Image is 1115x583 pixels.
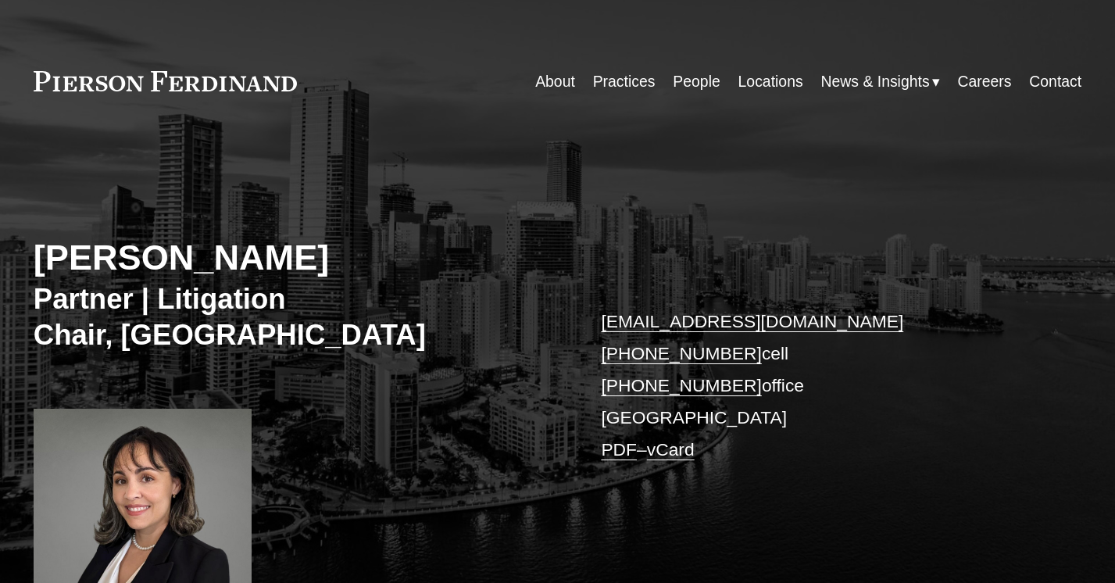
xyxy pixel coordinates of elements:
[820,66,939,97] a: folder dropdown
[535,66,575,97] a: About
[601,343,762,363] a: [PHONE_NUMBER]
[957,66,1011,97] a: Careers
[34,237,558,280] h2: [PERSON_NAME]
[673,66,720,97] a: People
[601,306,1038,467] p: cell office [GEOGRAPHIC_DATA] –
[601,375,762,395] a: [PHONE_NUMBER]
[738,66,803,97] a: Locations
[601,311,903,331] a: [EMAIL_ADDRESS][DOMAIN_NAME]
[34,281,558,352] h3: Partner | Litigation Chair, [GEOGRAPHIC_DATA]
[647,439,695,460] a: vCard
[593,66,656,97] a: Practices
[601,439,637,460] a: PDF
[1029,66,1081,97] a: Contact
[820,68,929,95] span: News & Insights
